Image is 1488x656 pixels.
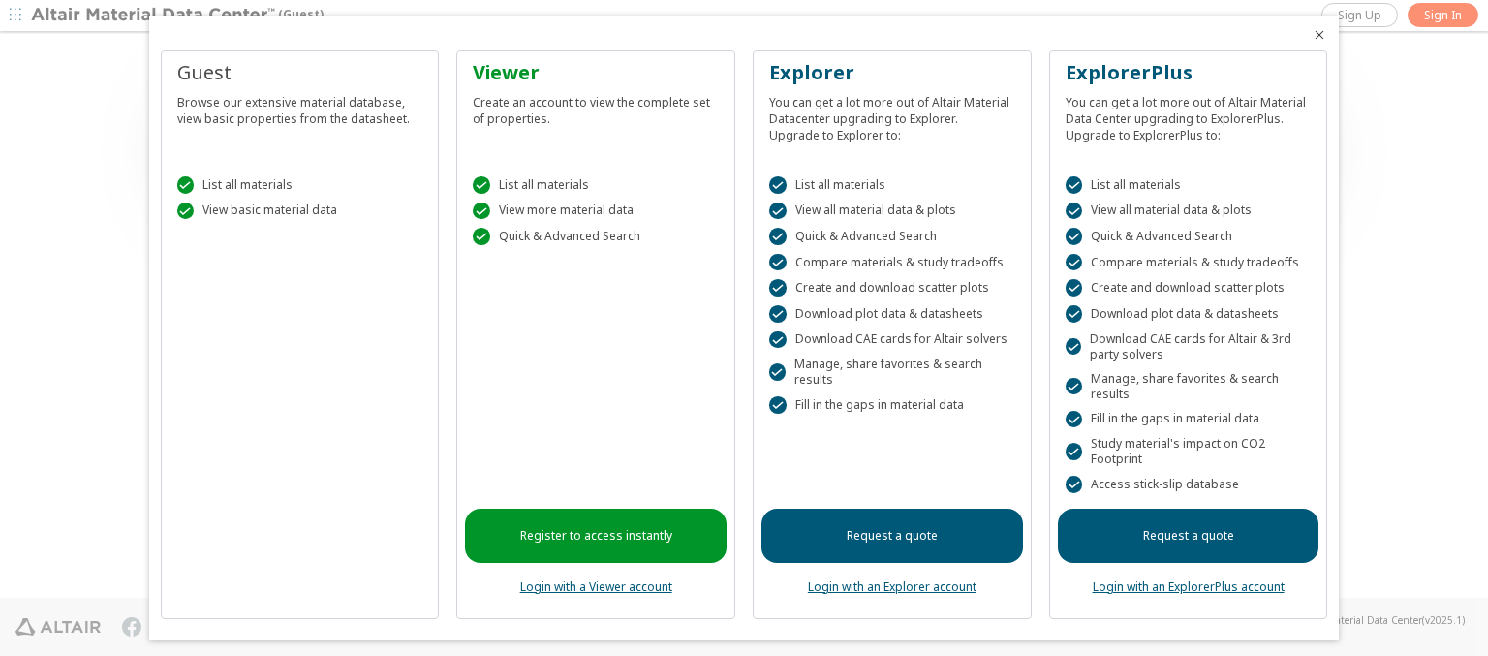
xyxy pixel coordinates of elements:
[1066,279,1312,297] div: Create and download scatter plots
[769,254,1015,271] div: Compare materials & study tradeoffs
[769,228,1015,245] div: Quick & Advanced Search
[1058,509,1319,563] a: Request a quote
[473,203,719,220] div: View more material data
[1066,411,1312,428] div: Fill in the gaps in material data
[769,305,787,323] div: 
[1066,305,1312,323] div: Download plot data & datasheets
[769,363,786,381] div: 
[1066,338,1081,356] div: 
[1066,254,1083,271] div: 
[769,331,787,349] div: 
[769,203,787,220] div: 
[1066,371,1312,402] div: Manage, share favorites & search results
[177,86,423,127] div: Browse our extensive material database, view basic properties from the datasheet.
[177,203,195,220] div: 
[1066,228,1312,245] div: Quick & Advanced Search
[761,509,1023,563] a: Request a quote
[1066,476,1312,493] div: Access stick-slip database
[473,59,719,86] div: Viewer
[473,176,490,194] div: 
[1066,228,1083,245] div: 
[473,228,490,245] div: 
[1066,203,1312,220] div: View all material data & plots
[1066,86,1312,143] div: You can get a lot more out of Altair Material Data Center upgrading to ExplorerPlus. Upgrade to E...
[769,396,1015,414] div: Fill in the gaps in material data
[473,86,719,127] div: Create an account to view the complete set of properties.
[1066,305,1083,323] div: 
[808,578,976,595] a: Login with an Explorer account
[1066,331,1312,362] div: Download CAE cards for Altair & 3rd party solvers
[1312,27,1327,43] button: Close
[769,357,1015,388] div: Manage, share favorites & search results
[769,279,1015,297] div: Create and download scatter plots
[1066,203,1083,220] div: 
[1066,176,1312,194] div: List all materials
[769,279,787,297] div: 
[769,203,1015,220] div: View all material data & plots
[1066,254,1312,271] div: Compare materials & study tradeoffs
[1093,578,1285,595] a: Login with an ExplorerPlus account
[473,203,490,220] div: 
[177,59,423,86] div: Guest
[177,176,423,194] div: List all materials
[769,305,1015,323] div: Download plot data & datasheets
[769,228,787,245] div: 
[769,331,1015,349] div: Download CAE cards for Altair solvers
[1066,378,1082,395] div: 
[520,578,672,595] a: Login with a Viewer account
[473,176,719,194] div: List all materials
[177,203,423,220] div: View basic material data
[769,396,787,414] div: 
[769,176,787,194] div: 
[1066,279,1083,297] div: 
[1066,476,1083,493] div: 
[465,509,727,563] a: Register to access instantly
[769,86,1015,143] div: You can get a lot more out of Altair Material Datacenter upgrading to Explorer. Upgrade to Explor...
[1066,436,1312,467] div: Study material's impact on CO2 Footprint
[473,228,719,245] div: Quick & Advanced Search
[769,59,1015,86] div: Explorer
[769,176,1015,194] div: List all materials
[769,254,787,271] div: 
[177,176,195,194] div: 
[1066,59,1312,86] div: ExplorerPlus
[1066,176,1083,194] div: 
[1066,411,1083,428] div: 
[1066,443,1082,460] div: 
